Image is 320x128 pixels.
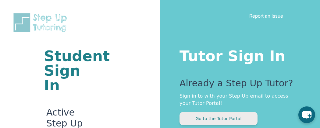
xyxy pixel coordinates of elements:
[12,12,71,33] img: Step Up Tutoring horizontal logo
[180,46,296,63] h1: Tutor Sign In
[44,49,87,92] h1: Student Sign In
[180,112,258,125] button: Go to the Tutor Portal
[249,13,283,19] a: Report an Issue
[180,116,258,121] a: Go to the Tutor Portal
[180,78,296,92] p: Already a Step Up Tutor?
[180,92,296,107] p: Sign in to with your Step Up email to access your Tutor Portal!
[298,106,315,123] button: chat-button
